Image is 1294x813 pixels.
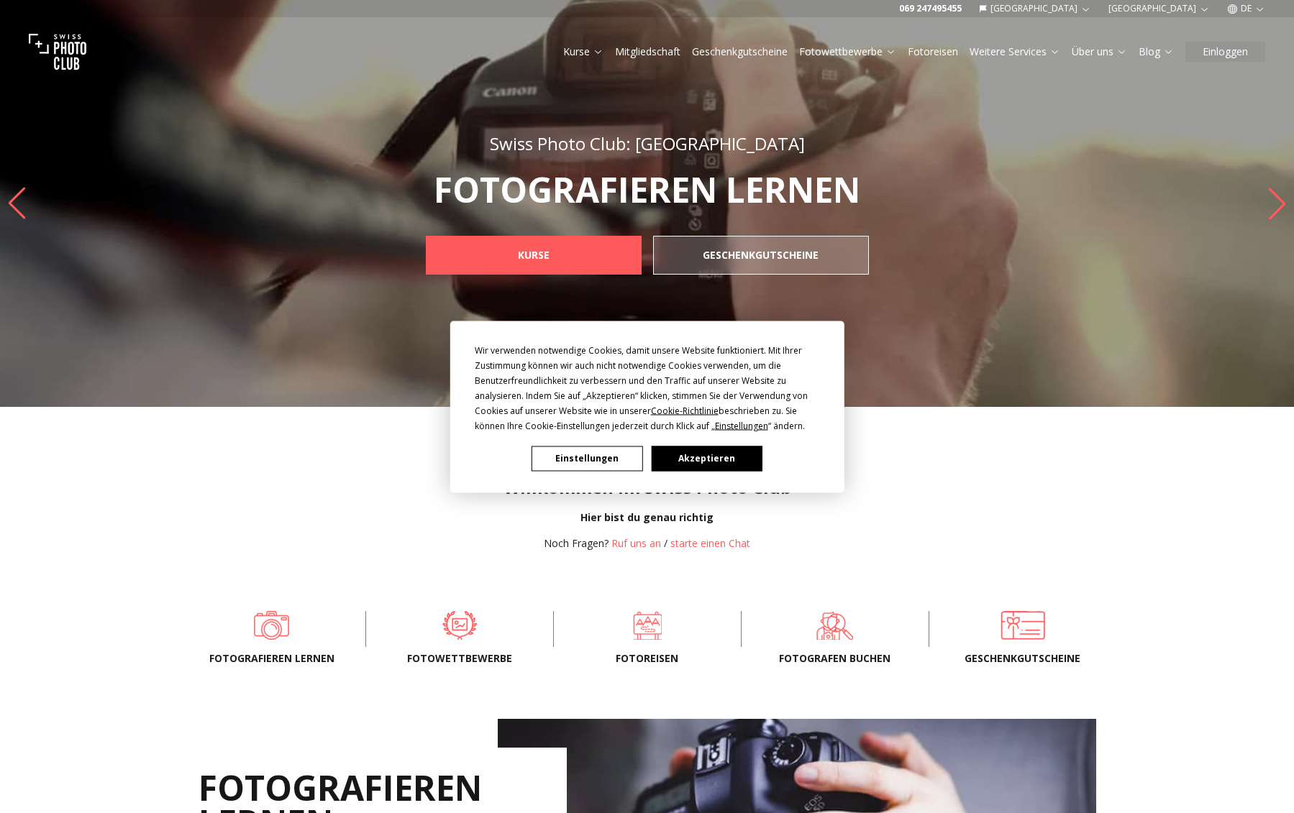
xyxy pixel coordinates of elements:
button: Einstellungen [532,446,642,471]
span: Einstellungen [715,419,768,431]
div: Cookie Consent Prompt [450,321,844,492]
div: Wir verwenden notwendige Cookies, damit unsere Website funktioniert. Mit Ihrer Zustimmung können ... [475,342,820,433]
span: Cookie-Richtlinie [651,404,719,416]
button: Akzeptieren [651,446,762,471]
